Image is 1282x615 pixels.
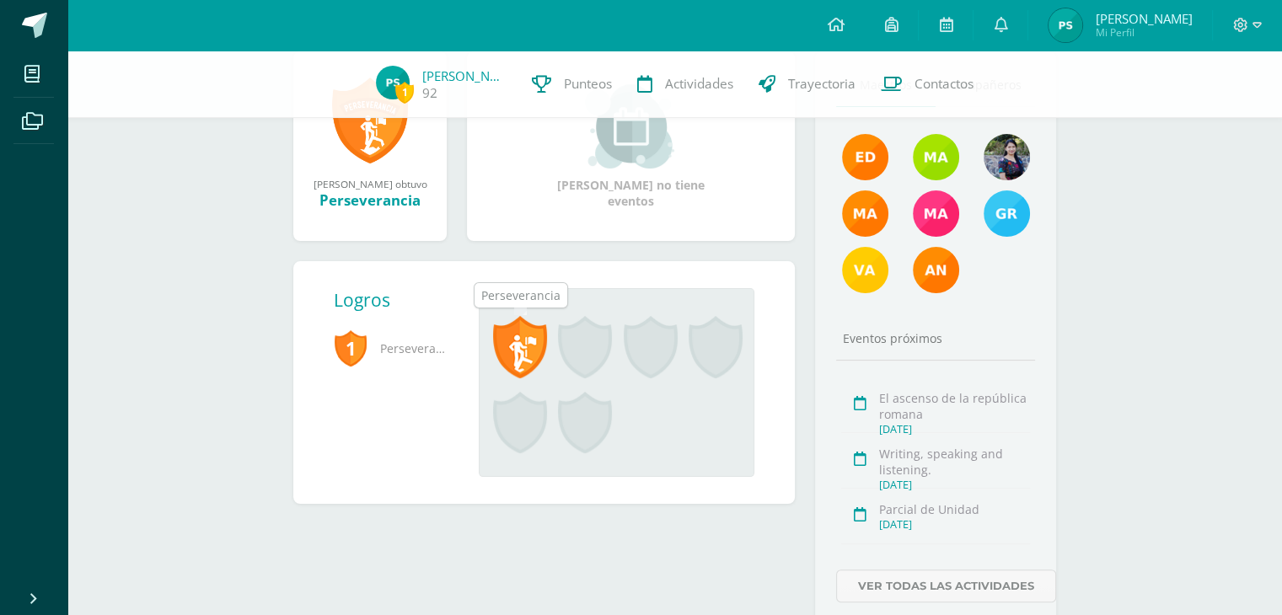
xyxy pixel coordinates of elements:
[788,75,856,93] span: Trayectoria
[395,82,414,103] span: 1
[422,84,437,102] a: 92
[334,329,367,367] span: 1
[547,84,716,209] div: [PERSON_NAME] no tiene eventos
[842,134,888,180] img: f40e456500941b1b33f0807dd74ea5cf.png
[915,75,974,93] span: Contactos
[842,247,888,293] img: cd5e356245587434922763be3243eb79.png
[481,287,561,304] div: Perseverancia
[879,501,1030,517] div: Parcial de Unidad
[879,517,1030,532] div: [DATE]
[334,325,452,372] span: Perseverancia
[519,51,625,118] a: Punteos
[746,51,868,118] a: Trayectoria
[842,190,888,237] img: 560278503d4ca08c21e9c7cd40ba0529.png
[879,446,1030,478] div: Writing, speaking and listening.
[334,288,465,312] div: Logros
[984,190,1030,237] img: b7ce7144501556953be3fc0a459761b8.png
[879,390,1030,422] div: El ascenso de la república romana
[836,330,1035,346] div: Eventos próximos
[1095,10,1192,27] span: [PERSON_NAME]
[376,66,410,99] img: 35b073a04f1a89aea06359b2cc02f5c8.png
[913,190,959,237] img: 7766054b1332a6085c7723d22614d631.png
[310,190,430,210] div: Perseverancia
[1049,8,1082,42] img: 35b073a04f1a89aea06359b2cc02f5c8.png
[1095,25,1192,40] span: Mi Perfil
[913,247,959,293] img: a348d660b2b29c2c864a8732de45c20a.png
[868,51,986,118] a: Contactos
[984,134,1030,180] img: 9b17679b4520195df407efdfd7b84603.png
[422,67,507,84] a: [PERSON_NAME]
[665,75,733,93] span: Actividades
[836,570,1056,602] a: Ver todas las actividades
[879,478,1030,492] div: [DATE]
[310,177,430,190] div: [PERSON_NAME] obtuvo
[625,51,746,118] a: Actividades
[879,422,1030,436] div: [DATE]
[585,84,677,168] img: event_small.png
[913,134,959,180] img: 22c2db1d82643ebbb612248ac4ca281d.png
[564,75,612,93] span: Punteos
